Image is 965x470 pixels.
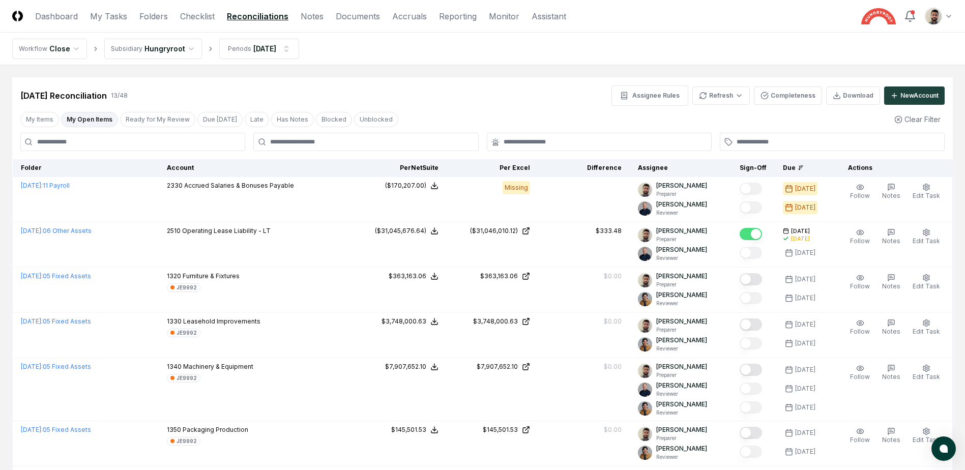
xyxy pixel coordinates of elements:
button: Follow [848,362,872,384]
p: Reviewer [656,453,707,461]
span: Follow [850,373,870,380]
button: Ready for My Review [120,112,195,127]
button: Mark complete [740,364,762,376]
span: Edit Task [913,237,940,245]
div: [DATE] [795,365,815,374]
p: Preparer [656,434,707,442]
span: Edit Task [913,282,940,290]
button: Mark complete [740,318,762,331]
p: [PERSON_NAME] [656,272,707,281]
span: Notes [882,373,900,380]
button: Follow [848,425,872,447]
a: JE9992 [167,328,200,337]
div: Account [167,163,347,172]
div: $0.00 [604,362,622,371]
button: Edit Task [911,425,942,447]
button: Mark complete [740,201,762,214]
button: Edit Task [911,272,942,293]
button: Periods[DATE] [219,39,299,59]
span: Packaging Production [183,426,248,433]
div: $7,907,652.10 [477,362,518,371]
div: $3,748,000.63 [473,317,518,326]
div: [DATE] [795,384,815,393]
button: Completeness [754,86,822,105]
a: Documents [336,10,380,22]
span: Leasehold Improvements [183,317,260,325]
img: ACg8ocIj8Ed1971QfF93IUVvJX6lPm3y0CRToLvfAg4p8TYQk6NAZIo=s96-c [638,337,652,351]
span: Operating Lease Liability - LT [182,227,271,234]
p: Preparer [656,236,707,243]
a: JE9992 [167,436,200,446]
div: $363,163.06 [480,272,518,281]
button: Mark complete [740,292,762,304]
div: JE9992 [177,284,197,291]
a: [DATE]:05 Fixed Assets [21,363,91,370]
button: Follow [848,226,872,248]
span: Furniture & Fixtures [183,272,240,280]
span: Notes [882,436,900,444]
div: $0.00 [604,317,622,326]
p: [PERSON_NAME] [656,226,707,236]
div: [DATE] [795,339,815,348]
p: [PERSON_NAME] [656,362,707,371]
button: NewAccount [884,86,945,105]
div: $145,501.53 [483,425,518,434]
a: Monitor [489,10,519,22]
a: $7,907,652.10 [455,362,530,371]
div: [DATE] [795,203,815,212]
a: Reconciliations [227,10,288,22]
p: Preparer [656,371,707,379]
div: JE9992 [177,329,197,337]
button: Mark complete [740,247,762,259]
button: $363,163.06 [389,272,438,281]
div: New Account [900,91,939,100]
th: Sign-Off [732,159,775,177]
p: Reviewer [656,409,707,417]
img: d09822cc-9b6d-4858-8d66-9570c114c672_214030b4-299a-48fd-ad93-fc7c7aef54c6.png [638,364,652,378]
span: Edit Task [913,373,940,380]
button: Notes [880,272,902,293]
div: $7,907,652.10 [385,362,426,371]
img: ACg8ocLvq7MjQV6RZF1_Z8o96cGG_vCwfvrLdMx8PuJaibycWA8ZaAE=s96-c [638,247,652,261]
th: Assignee [630,159,732,177]
div: [DATE] [795,248,815,257]
span: Edit Task [913,436,940,444]
p: [PERSON_NAME] [656,381,707,390]
div: ($31,045,676.64) [375,226,426,236]
span: [DATE] [791,227,810,235]
button: Mark complete [740,427,762,439]
img: ACg8ocIj8Ed1971QfF93IUVvJX6lPm3y0CRToLvfAg4p8TYQk6NAZIo=s96-c [638,292,652,306]
button: Mark complete [740,401,762,414]
button: Notes [880,425,902,447]
button: $145,501.53 [391,425,438,434]
button: My Items [20,112,59,127]
button: $7,907,652.10 [385,362,438,371]
div: $145,501.53 [391,425,426,434]
button: Mark complete [740,383,762,395]
p: Preparer [656,326,707,334]
a: [DATE]:06 Other Assets [21,227,92,234]
div: 13 / 48 [111,91,128,100]
div: [DATE] [795,320,815,329]
button: atlas-launcher [931,436,956,461]
button: Unblocked [354,112,398,127]
p: Reviewer [656,345,707,352]
div: [DATE] [791,235,810,243]
button: Has Notes [271,112,314,127]
p: Preparer [656,190,707,198]
button: Edit Task [911,362,942,384]
span: [DATE] : [21,317,43,325]
span: Follow [850,282,870,290]
a: Accruals [392,10,427,22]
button: Mark complete [740,273,762,285]
button: Follow [848,181,872,202]
span: Follow [850,192,870,199]
p: [PERSON_NAME] [656,181,707,190]
span: [DATE] : [21,426,43,433]
button: ($31,045,676.64) [375,226,438,236]
button: Late [245,112,269,127]
button: Assignee Rules [611,85,688,106]
button: Mark complete [740,183,762,195]
img: d09822cc-9b6d-4858-8d66-9570c114c672_214030b4-299a-48fd-ad93-fc7c7aef54c6.png [638,228,652,242]
img: Logo [12,11,23,21]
